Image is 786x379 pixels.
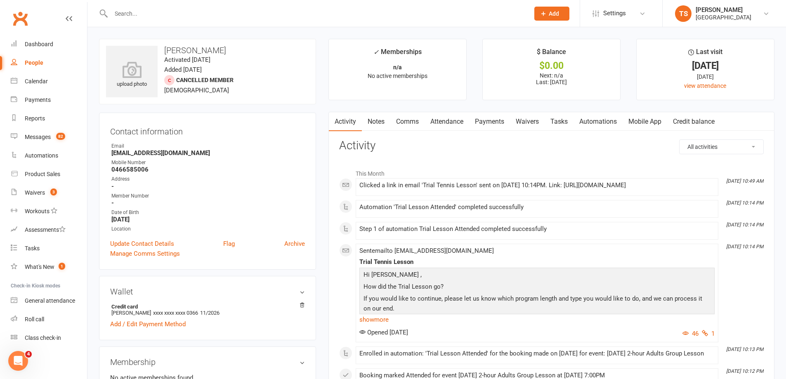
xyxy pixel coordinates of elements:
div: Messages [25,134,51,140]
div: upload photo [106,61,158,89]
div: TS [675,5,692,22]
div: Automation 'Trial Lesson Attended' completed successfully [359,204,715,211]
span: Add [549,10,559,17]
div: Location [111,225,305,233]
a: Archive [284,239,305,249]
time: Added [DATE] [164,66,202,73]
a: People [11,54,87,72]
i: [DATE] 10:49 AM [726,178,763,184]
a: Add / Edit Payment Method [110,319,186,329]
a: view attendance [684,82,726,89]
strong: - [111,199,305,207]
a: show more [359,314,715,325]
button: 1 [702,329,715,339]
a: Dashboard [11,35,87,54]
span: 4 [25,351,32,358]
span: [DEMOGRAPHIC_DATA] [164,87,229,94]
div: Tasks [25,245,40,252]
div: Booking marked Attended for event [DATE] 2-hour Adults Group Lesson at [DATE] 7:00PM [359,372,715,379]
div: Last visit [688,47,722,61]
strong: [DATE] [111,216,305,223]
a: Product Sales [11,165,87,184]
div: $0.00 [490,61,613,70]
li: This Month [339,165,764,178]
a: Update Contact Details [110,239,174,249]
a: Messages 82 [11,128,87,146]
span: 3 [50,188,57,195]
a: General attendance kiosk mode [11,292,87,310]
div: Address [111,175,305,183]
a: Notes [362,112,390,131]
a: What's New1 [11,258,87,276]
i: ✓ [373,48,379,56]
i: [DATE] 10:14 PM [726,244,763,250]
span: No active memberships [368,73,427,79]
div: Mobile Number [111,159,305,167]
a: Workouts [11,202,87,221]
a: Calendar [11,72,87,91]
h3: [PERSON_NAME] [106,46,309,55]
time: Activated [DATE] [164,56,210,64]
strong: Credit card [111,304,301,310]
p: How did the Trial Lesson go? [361,282,713,294]
span: Sent email to [EMAIL_ADDRESS][DOMAIN_NAME] [359,247,494,254]
a: Automations [574,112,623,131]
div: Calendar [25,78,48,85]
div: Clicked a link in email 'Trial Tennis Lesson' sent on [DATE] 10:14PM. Link: [URL][DOMAIN_NAME] [359,182,715,189]
a: Comms [390,112,425,131]
a: Automations [11,146,87,165]
a: Credit balance [667,112,720,131]
div: What's New [25,264,54,270]
a: Flag [223,239,235,249]
div: [DATE] [644,61,767,70]
div: [GEOGRAPHIC_DATA] [696,14,751,21]
a: Class kiosk mode [11,329,87,347]
button: Add [534,7,569,21]
a: Waivers 3 [11,184,87,202]
a: Payments [469,112,510,131]
p: Next: n/a Last: [DATE] [490,72,613,85]
span: Settings [603,4,626,23]
a: Payments [11,91,87,109]
i: [DATE] 10:14 PM [726,200,763,206]
strong: - [111,183,305,190]
div: Reports [25,115,45,122]
h3: Wallet [110,287,305,296]
iframe: Intercom live chat [8,351,28,371]
p: Hi [PERSON_NAME] [361,270,713,282]
a: Assessments [11,221,87,239]
div: Assessments [25,226,66,233]
div: Waivers [25,189,45,196]
span: xxxx xxxx xxxx 0366 [153,310,198,316]
div: Memberships [373,47,422,62]
li: [PERSON_NAME] [110,302,305,317]
a: Reports [11,109,87,128]
div: Class check-in [25,334,61,341]
div: [PERSON_NAME] [696,6,751,14]
a: Activity [329,112,362,131]
span: , [420,271,422,278]
span: Cancelled member [176,77,234,83]
a: Waivers [510,112,545,131]
a: Tasks [545,112,574,131]
strong: 0466585006 [111,166,305,173]
h3: Activity [339,139,764,152]
h3: Contact information [110,124,305,136]
div: Member Number [111,192,305,200]
span: Opened [DATE] [359,329,408,336]
i: [DATE] 10:12 PM [726,368,763,374]
div: Roll call [25,316,44,323]
a: Manage Comms Settings [110,249,180,259]
a: Roll call [11,310,87,329]
span: 11/2026 [200,310,220,316]
button: 46 [682,329,699,339]
a: Tasks [11,239,87,258]
strong: [EMAIL_ADDRESS][DOMAIN_NAME] [111,149,305,157]
span: 82 [56,133,65,140]
input: Search... [109,8,524,19]
p: If you would like to continue, please let us know which program length and type you would like to... [361,294,713,315]
div: General attendance [25,297,75,304]
div: Product Sales [25,171,60,177]
i: [DATE] 10:13 PM [726,346,763,352]
div: Automations [25,152,58,159]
